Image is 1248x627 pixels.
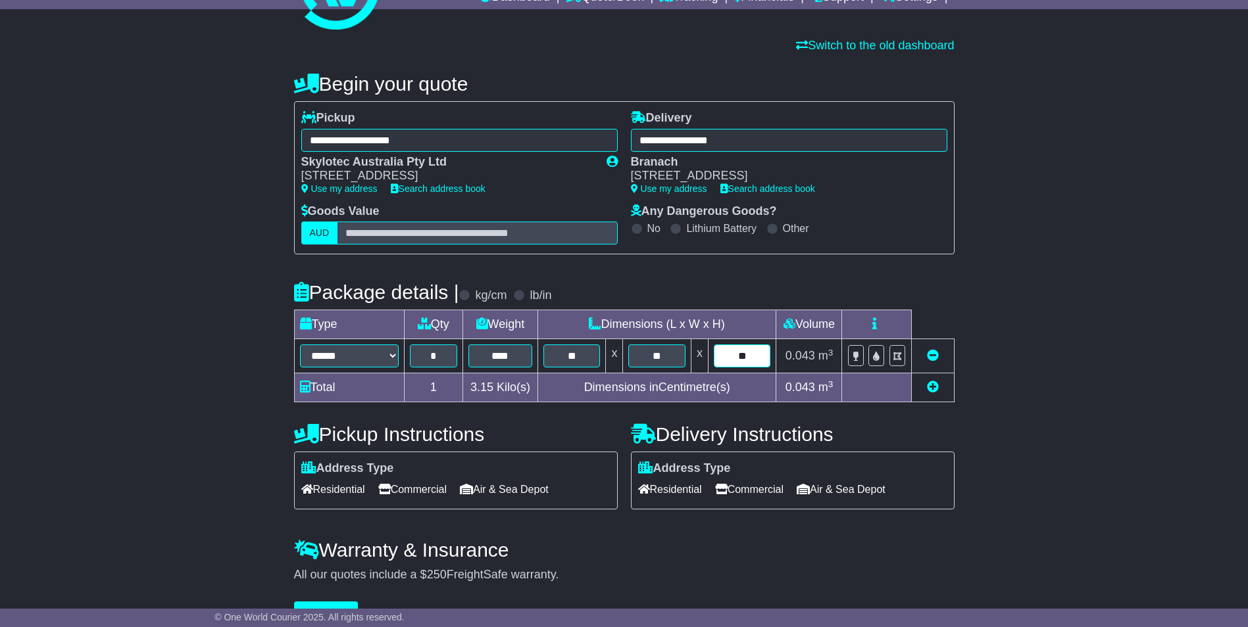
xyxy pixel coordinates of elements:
label: Other [783,222,809,235]
a: Search address book [720,183,815,194]
span: Air & Sea Depot [797,479,886,499]
td: 1 [404,373,462,402]
label: No [647,222,661,235]
button: Get Quotes [294,601,359,624]
span: 3.15 [470,381,493,394]
span: Residential [301,479,365,499]
sup: 3 [828,348,834,358]
span: Commercial [378,479,447,499]
label: kg/cm [475,289,507,303]
span: m [818,349,834,362]
h4: Delivery Instructions [631,423,955,445]
label: Address Type [638,461,731,476]
div: [STREET_ADDRESS] [301,169,593,183]
span: Air & Sea Depot [460,479,549,499]
span: © One World Courier 2025. All rights reserved. [214,612,405,622]
span: Residential [638,479,702,499]
label: Lithium Battery [686,222,757,235]
div: Skylotec Australia Pty Ltd [301,155,593,170]
a: Remove this item [927,349,939,362]
label: Delivery [631,111,692,126]
div: All our quotes include a $ FreightSafe warranty. [294,568,955,582]
label: lb/in [530,289,551,303]
a: Switch to the old dashboard [796,39,954,52]
td: Volume [776,310,842,339]
sup: 3 [828,379,834,389]
h4: Package details | [294,281,459,303]
div: Branach [631,155,934,170]
div: [STREET_ADDRESS] [631,169,934,183]
td: x [691,339,708,373]
label: Pickup [301,111,355,126]
label: Any Dangerous Goods? [631,204,777,219]
a: Use my address [631,183,707,194]
span: m [818,381,834,394]
td: Qty [404,310,462,339]
span: 0.043 [786,349,815,362]
span: 250 [427,568,447,581]
td: Type [294,310,404,339]
span: Commercial [715,479,784,499]
span: 0.043 [786,381,815,394]
td: Kilo(s) [462,373,537,402]
h4: Warranty & Insurance [294,539,955,561]
a: Search address book [391,183,486,194]
label: Address Type [301,461,394,476]
label: Goods Value [301,204,380,219]
td: x [606,339,623,373]
td: Weight [462,310,537,339]
a: Add new item [927,381,939,394]
a: Use my address [301,183,378,194]
h4: Pickup Instructions [294,423,618,445]
td: Dimensions (L x W x H) [537,310,776,339]
td: Dimensions in Centimetre(s) [537,373,776,402]
td: Total [294,373,404,402]
h4: Begin your quote [294,73,955,95]
label: AUD [301,221,338,244]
